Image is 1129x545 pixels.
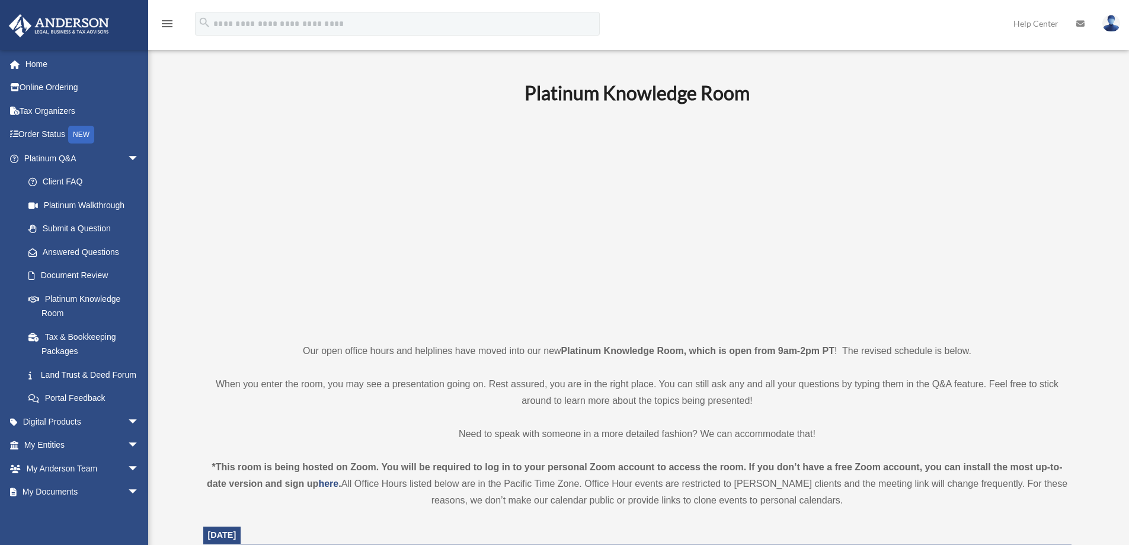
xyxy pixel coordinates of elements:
[68,126,94,144] div: NEW
[8,123,157,147] a: Order StatusNEW
[17,387,157,410] a: Portal Feedback
[561,346,834,356] strong: Platinum Knowledge Room, which is open from 9am-2pm PT
[127,410,151,434] span: arrow_drop_down
[8,410,157,434] a: Digital Productsarrow_drop_down
[17,325,157,363] a: Tax & Bookkeeping Packages
[17,193,157,217] a: Platinum Walkthrough
[8,503,157,527] a: Online Learningarrow_drop_down
[203,376,1072,409] p: When you enter the room, you may see a presentation going on. Rest assured, you are in the right ...
[8,52,157,76] a: Home
[17,287,151,325] a: Platinum Knowledge Room
[1102,15,1120,32] img: User Pic
[8,146,157,170] a: Platinum Q&Aarrow_drop_down
[127,146,151,171] span: arrow_drop_down
[203,343,1072,359] p: Our open office hours and helplines have moved into our new ! The revised schedule is below.
[160,21,174,31] a: menu
[17,264,157,288] a: Document Review
[127,457,151,481] span: arrow_drop_down
[8,457,157,480] a: My Anderson Teamarrow_drop_down
[17,240,157,264] a: Answered Questions
[459,120,815,321] iframe: 231110_Toby_KnowledgeRoom
[160,17,174,31] i: menu
[8,99,157,123] a: Tax Organizers
[203,426,1072,442] p: Need to speak with someone in a more detailed fashion? We can accommodate that!
[17,217,157,241] a: Submit a Question
[203,459,1072,509] div: All Office Hours listed below are in the Pacific Time Zone. Office Hour events are restricted to ...
[17,363,157,387] a: Land Trust & Deed Forum
[127,434,151,458] span: arrow_drop_down
[5,14,113,37] img: Anderson Advisors Platinum Portal
[524,81,750,104] b: Platinum Knowledge Room
[318,479,338,489] a: here
[8,76,157,100] a: Online Ordering
[207,462,1063,489] strong: *This room is being hosted on Zoom. You will be required to log in to your personal Zoom account ...
[8,480,157,504] a: My Documentsarrow_drop_down
[208,530,236,540] span: [DATE]
[338,479,341,489] strong: .
[198,16,211,29] i: search
[127,503,151,528] span: arrow_drop_down
[127,480,151,505] span: arrow_drop_down
[17,170,157,194] a: Client FAQ
[8,434,157,457] a: My Entitiesarrow_drop_down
